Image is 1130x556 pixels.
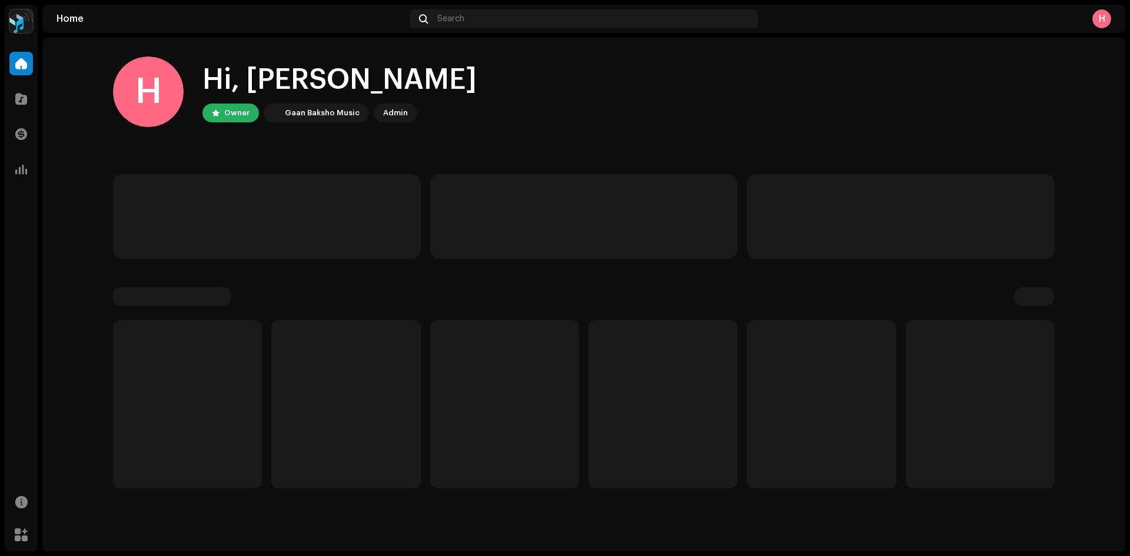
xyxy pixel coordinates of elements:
div: H [1092,9,1111,28]
div: H [113,56,184,127]
div: Owner [224,106,250,120]
img: 2dae3d76-597f-44f3-9fef-6a12da6d2ece [266,106,280,120]
div: Admin [383,106,408,120]
div: Gaan Baksho Music [285,106,360,120]
div: Hi, [PERSON_NAME] [202,61,477,99]
img: 2dae3d76-597f-44f3-9fef-6a12da6d2ece [9,9,33,33]
span: Search [437,14,464,24]
div: Home [56,14,405,24]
